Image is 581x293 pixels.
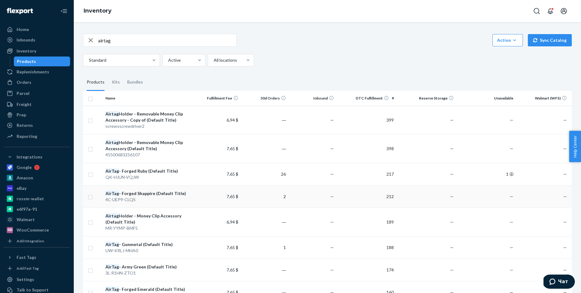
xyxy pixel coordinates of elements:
th: DTC Fulfillment [336,91,396,106]
div: Holder - Removable Money Clip Accessory - Copy of (Default Title) [105,111,190,123]
div: 4C-UEP9-CLQS [105,197,190,203]
input: Search inventory by name or sku [98,34,236,46]
span: — [450,171,454,177]
span: — [563,146,567,151]
span: — [510,117,513,123]
a: Settings [4,275,70,284]
em: AirTag [105,191,119,196]
td: 2 [241,185,289,208]
td: 212 [336,185,396,208]
span: 7,65 $ [227,194,238,199]
div: Products [87,74,105,91]
span: — [563,267,567,272]
div: Inbounds [17,37,35,43]
a: Home [4,25,70,34]
div: Kits [112,74,120,91]
span: 7,65 $ [227,267,238,272]
div: Parcel [17,90,30,96]
th: Walmart (WFS) [516,91,572,106]
a: Walmart [4,215,70,225]
a: Returns [4,120,70,130]
td: 188 [336,236,396,259]
span: — [510,267,513,272]
span: — [330,171,334,177]
span: 7,65 $ [227,146,238,151]
div: UW-KRLJ-MHA0 [105,248,190,254]
span: — [330,245,334,250]
td: 1 [241,236,289,259]
iframe: Открывает виджет, в котором вы можете побеседовать в чате со своим агентом [543,275,575,290]
div: - Gunmetal (Default Title) [105,241,190,248]
td: 217 [336,163,396,185]
button: Help Center [569,131,581,162]
div: Google [17,164,32,170]
em: AirTag [105,242,119,247]
td: 189 [336,208,396,236]
span: — [330,267,334,272]
em: AirTag [105,264,119,269]
span: — [510,219,513,225]
input: Standard [88,57,89,63]
a: e6f97a-91 [4,204,70,214]
span: — [450,267,454,272]
a: Products [14,57,70,66]
div: Add Fast Tag [17,266,39,271]
img: Flexport logo [7,8,33,14]
span: — [330,219,334,225]
a: Amazon [4,173,70,183]
div: Integrations [17,154,42,160]
em: Airtag [105,213,119,218]
a: Inventory [4,46,70,56]
a: Add Integration [4,237,70,245]
a: Freight [4,100,70,109]
div: Returns [17,122,33,128]
span: — [330,117,334,123]
button: Open Search Box [531,5,543,17]
span: — [563,219,567,225]
td: 174 [336,259,396,281]
td: ― [241,259,289,281]
span: — [510,245,513,250]
span: 6,94 $ [227,219,238,225]
span: 6,94 $ [227,117,238,123]
div: - Forged Emerald (Default Title) [105,286,190,292]
td: 399 [336,106,396,134]
th: 30d Orders [241,91,289,106]
td: 1 [456,163,516,185]
div: Prep [17,112,26,118]
div: Action [497,37,518,43]
a: Google [4,162,70,172]
input: All locations [213,57,214,63]
div: Walmart [17,217,35,223]
span: — [563,194,567,199]
div: e6f97a-91 [17,206,37,212]
div: rossm-wallet [17,196,44,202]
td: ― [241,208,289,236]
div: 3L-R1HN-ZTO1 [105,270,190,276]
span: — [330,194,334,199]
button: Open account menu [558,5,570,17]
span: — [330,146,334,151]
div: Add Integration [17,238,44,244]
th: Name [103,91,193,106]
td: 26 [241,163,289,185]
span: — [450,245,454,250]
a: Parcel [4,88,70,98]
span: — [450,194,454,199]
div: screwsscrewdriver2 [105,123,190,129]
span: — [563,117,567,123]
div: 45500683256107 [105,152,190,158]
div: Holder - Removable Money Clip Accessory (Default Title) [105,139,190,152]
td: ― [241,106,289,134]
td: 398 [336,134,396,163]
span: 7,65 $ [227,245,238,250]
div: Inventory [17,48,36,54]
div: - Forged Shappire (Default Title) [105,190,190,197]
div: Bundles [127,74,143,91]
th: Inbound [288,91,336,106]
ol: breadcrumbs [79,2,117,20]
a: Orders [4,77,70,87]
a: rossm-wallet [4,194,70,204]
